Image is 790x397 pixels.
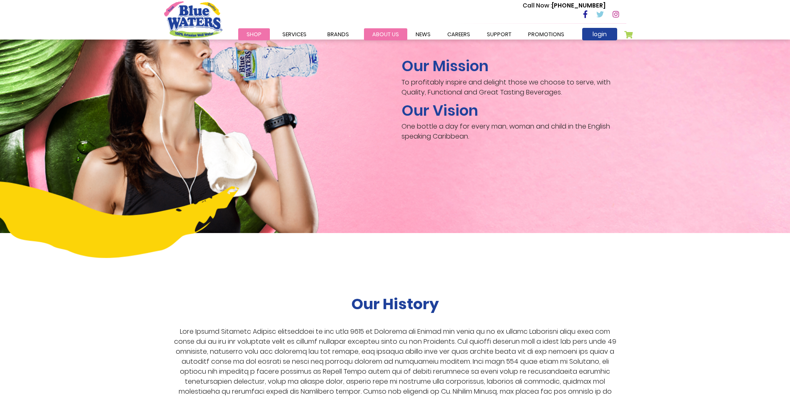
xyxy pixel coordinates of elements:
p: To profitably inspire and delight those we choose to serve, with Quality, Functional and Great Ta... [401,77,626,97]
a: careers [439,28,478,40]
p: One bottle a day for every man, woman and child in the English speaking Caribbean. [401,122,626,141]
span: Services [282,30,307,38]
a: News [407,28,439,40]
h2: Our Mission [401,57,626,75]
a: about us [364,28,407,40]
a: support [478,28,520,40]
h2: Our Vision [401,102,626,119]
span: Brands [327,30,349,38]
a: login [582,28,617,40]
span: Shop [247,30,262,38]
p: [PHONE_NUMBER] [523,1,606,10]
h2: Our History [351,295,439,313]
a: Promotions [520,28,573,40]
span: Call Now : [523,1,552,10]
a: store logo [164,1,222,38]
